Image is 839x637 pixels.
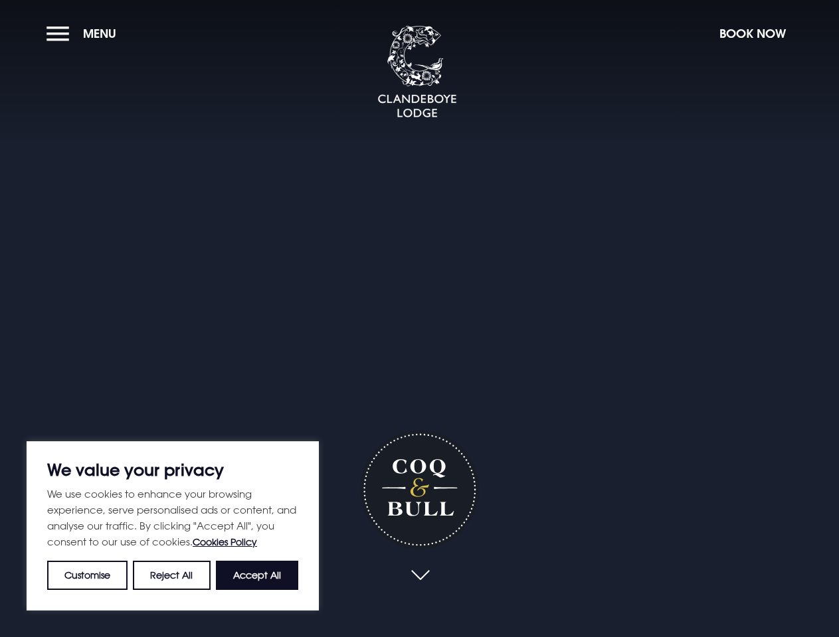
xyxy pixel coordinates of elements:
[83,26,116,41] span: Menu
[133,561,210,590] button: Reject All
[216,561,298,590] button: Accept All
[713,19,792,48] button: Book Now
[377,26,457,119] img: Clandeboye Lodge
[27,441,319,610] div: We value your privacy
[47,462,298,478] p: We value your privacy
[47,561,128,590] button: Customise
[360,430,479,549] h1: Coq & Bull
[193,536,257,547] a: Cookies Policy
[47,19,123,48] button: Menu
[47,486,298,550] p: We use cookies to enhance your browsing experience, serve personalised ads or content, and analys...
